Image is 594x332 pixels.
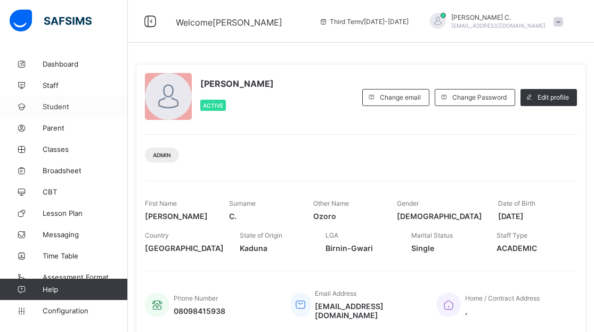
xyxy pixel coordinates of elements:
span: ACADEMIC [497,244,566,253]
span: Admin [153,152,171,158]
span: Country [145,231,169,239]
span: , [465,306,540,315]
span: C. [229,212,297,221]
span: Kaduna [240,244,310,253]
span: Dashboard [43,60,128,68]
span: [EMAIL_ADDRESS][DOMAIN_NAME] [451,22,546,29]
span: [EMAIL_ADDRESS][DOMAIN_NAME] [315,302,421,320]
span: Messaging [43,230,128,239]
div: EmmanuelC. [419,13,568,30]
span: Time Table [43,252,128,260]
span: First Name [145,199,177,207]
span: Date of Birth [498,199,535,207]
span: Change Password [452,93,507,101]
span: Staff Type [497,231,527,239]
span: Welcome [PERSON_NAME] [176,17,282,28]
span: Active [203,102,223,109]
span: Staff [43,81,128,90]
span: Birnin-Gwari [326,244,395,253]
span: session/term information [319,18,409,26]
span: Student [43,102,128,111]
span: Email Address [315,289,356,297]
span: [PERSON_NAME] [145,212,213,221]
span: Assessment Format [43,273,128,281]
span: Gender [397,199,419,207]
span: LGA [326,231,338,239]
span: Help [43,285,127,294]
span: [DEMOGRAPHIC_DATA] [397,212,482,221]
span: Configuration [43,306,127,315]
span: Parent [43,124,128,132]
span: Marital Status [411,231,453,239]
span: [PERSON_NAME] [200,78,274,89]
span: CBT [43,188,128,196]
span: Home / Contract Address [465,294,540,302]
span: Lesson Plan [43,209,128,217]
span: 08098415938 [174,306,225,315]
span: Classes [43,145,128,153]
span: State of Origin [240,231,282,239]
span: [PERSON_NAME] C. [451,13,546,21]
span: Ozoro [313,212,381,221]
img: safsims [10,10,92,32]
span: Other Name [313,199,349,207]
span: Surname [229,199,256,207]
span: [GEOGRAPHIC_DATA] [145,244,224,253]
span: Broadsheet [43,166,128,175]
span: Change email [380,93,421,101]
span: Edit profile [538,93,569,101]
span: Phone Number [174,294,218,302]
span: [DATE] [498,212,566,221]
span: Single [411,244,481,253]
